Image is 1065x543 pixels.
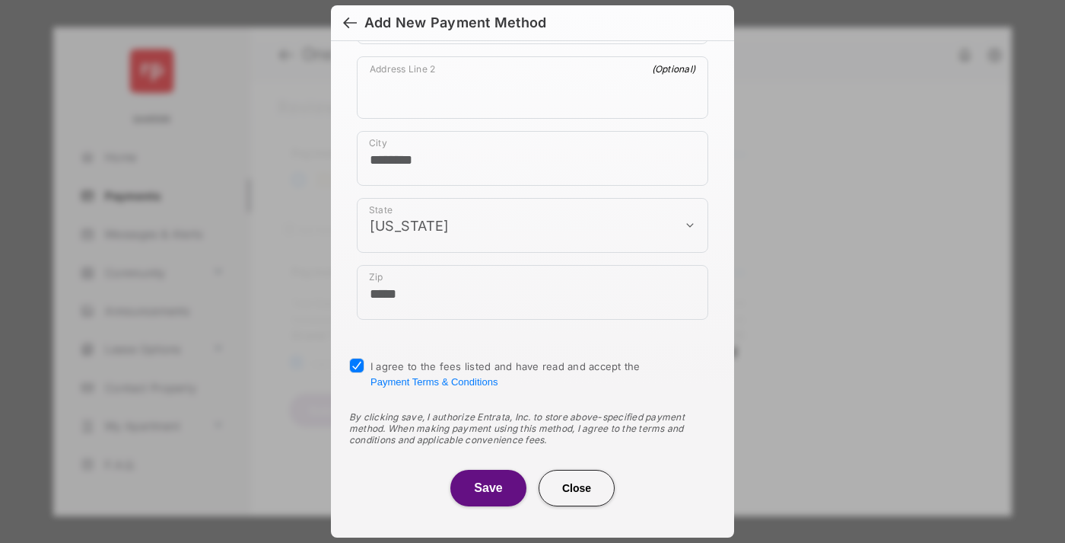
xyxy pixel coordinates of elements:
span: I agree to the fees listed and have read and accept the [370,360,641,388]
div: By clicking save, I authorize Entrata, Inc. to store above-specified payment method. When making ... [349,411,716,446]
button: Close [539,470,615,506]
button: Save [450,470,526,506]
div: payment_method_screening[postal_addresses][addressLine2] [357,56,708,119]
div: payment_method_screening[postal_addresses][administrativeArea] [357,198,708,253]
button: I agree to the fees listed and have read and accept the [370,376,498,388]
div: Add New Payment Method [364,14,546,31]
div: payment_method_screening[postal_addresses][postalCode] [357,265,708,320]
div: payment_method_screening[postal_addresses][locality] [357,131,708,186]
